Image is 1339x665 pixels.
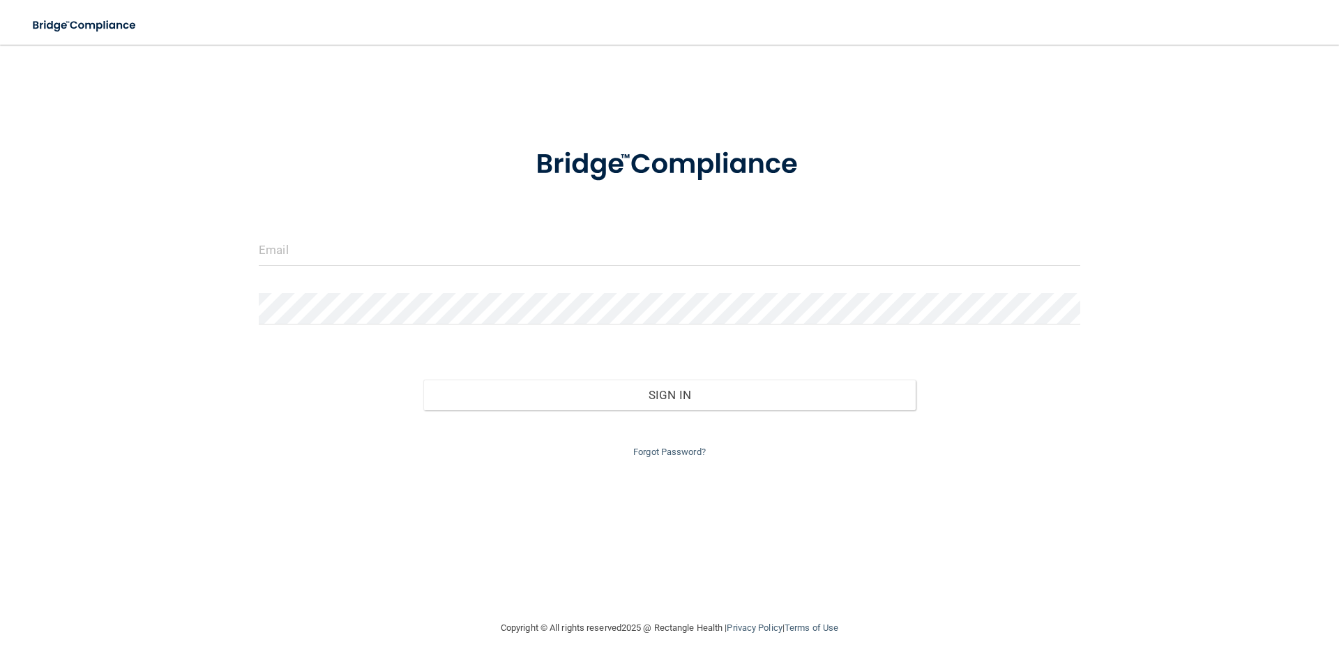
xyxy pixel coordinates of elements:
[423,380,916,410] button: Sign In
[633,447,706,457] a: Forgot Password?
[21,11,149,40] img: bridge_compliance_login_screen.278c3ca4.svg
[415,606,924,650] div: Copyright © All rights reserved 2025 @ Rectangle Health | |
[785,622,838,633] a: Terms of Use
[507,128,832,201] img: bridge_compliance_login_screen.278c3ca4.svg
[727,622,782,633] a: Privacy Policy
[259,234,1080,266] input: Email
